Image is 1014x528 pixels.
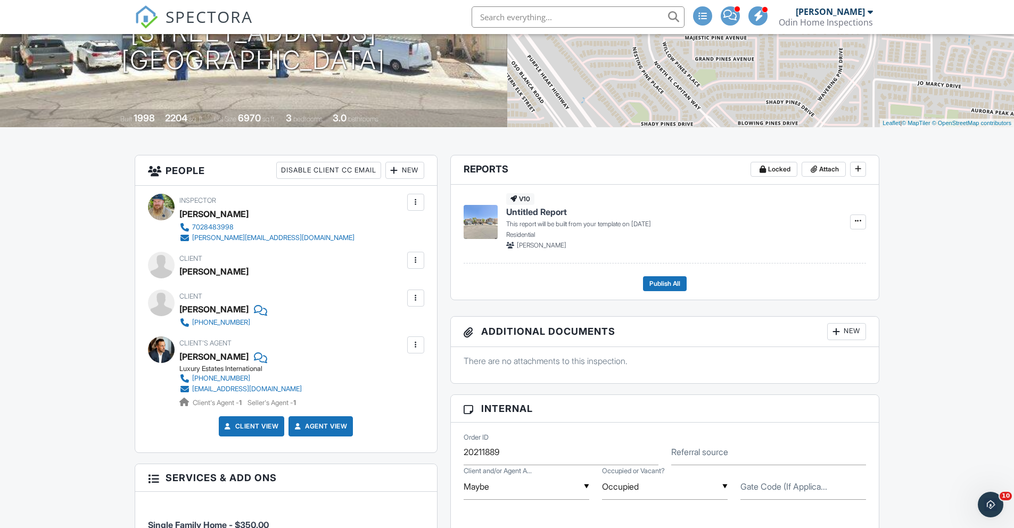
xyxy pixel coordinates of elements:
label: Client and/or Agent Attending? [464,466,532,476]
div: Luxury Estates International [179,365,310,373]
a: © MapTiler [902,120,930,126]
strong: 1 [239,399,242,407]
span: Inspector [179,196,216,204]
div: 2204 [165,112,187,123]
label: Occupied or Vacant? [602,466,665,476]
a: [EMAIL_ADDRESS][DOMAIN_NAME] [179,384,302,394]
div: [PHONE_NUMBER] [192,318,250,327]
span: bathrooms [348,115,378,123]
div: [EMAIL_ADDRESS][DOMAIN_NAME] [192,385,302,393]
span: bedrooms [293,115,323,123]
div: 3.0 [333,112,347,123]
strong: 1 [293,399,296,407]
a: [PHONE_NUMBER] [179,317,259,328]
div: New [827,323,866,340]
a: © OpenStreetMap contributors [932,120,1011,126]
div: 1998 [134,112,155,123]
input: Search everything... [472,6,685,28]
label: Gate Code (If Applicable) [740,481,827,492]
div: [PERSON_NAME] [179,263,249,279]
span: sq.ft. [262,115,276,123]
span: Client [179,254,202,262]
span: Client's Agent - [193,399,243,407]
input: Gate Code (If Applicable) [740,474,866,500]
span: SPECTORA [166,5,253,28]
a: [PERSON_NAME] [179,349,249,365]
a: Agent View [292,421,347,432]
div: Odin Home Inspections [779,17,873,28]
h3: Internal [451,395,879,423]
h3: Services & Add ons [135,464,437,492]
span: Seller's Agent - [248,399,296,407]
div: 7028483998 [192,223,234,232]
div: [PHONE_NUMBER] [192,374,250,383]
iframe: Intercom live chat [978,492,1003,517]
h1: [STREET_ADDRESS] [GEOGRAPHIC_DATA] [121,19,385,75]
span: Lot Size [214,115,236,123]
a: Leaflet [883,120,900,126]
div: | [880,119,1014,128]
div: New [385,162,424,179]
span: 10 [1000,492,1012,500]
div: [PERSON_NAME] [179,301,249,317]
h3: People [135,155,437,186]
span: sq. ft. [189,115,204,123]
span: Client's Agent [179,339,232,347]
a: [PHONE_NUMBER] [179,373,302,384]
label: Order ID [464,433,489,442]
a: 7028483998 [179,222,355,233]
span: Client [179,292,202,300]
a: SPECTORA [135,14,253,37]
div: [PERSON_NAME][EMAIL_ADDRESS][DOMAIN_NAME] [192,234,355,242]
label: Referral source [671,446,728,458]
div: Disable Client CC Email [276,162,381,179]
h3: Additional Documents [451,317,879,347]
div: [PERSON_NAME] [796,6,865,17]
div: 6970 [238,112,261,123]
span: Built [120,115,132,123]
a: Client View [222,421,279,432]
img: The Best Home Inspection Software - Spectora [135,5,158,29]
div: [PERSON_NAME] [179,206,249,222]
p: There are no attachments to this inspection. [464,355,867,367]
div: 3 [286,112,292,123]
a: [PERSON_NAME][EMAIL_ADDRESS][DOMAIN_NAME] [179,233,355,243]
